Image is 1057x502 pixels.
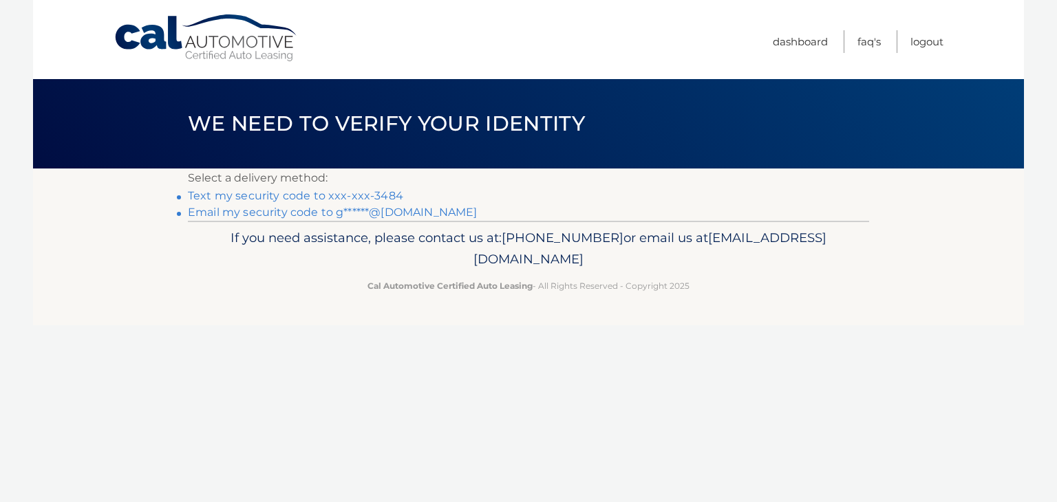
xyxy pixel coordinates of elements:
[502,230,623,245] span: [PHONE_NUMBER]
[367,281,533,291] strong: Cal Automotive Certified Auto Leasing
[188,111,585,136] span: We need to verify your identity
[197,279,860,293] p: - All Rights Reserved - Copyright 2025
[188,189,403,202] a: Text my security code to xxx-xxx-3484
[188,206,478,219] a: Email my security code to g******@[DOMAIN_NAME]
[114,14,299,63] a: Cal Automotive
[197,227,860,271] p: If you need assistance, please contact us at: or email us at
[910,30,943,53] a: Logout
[857,30,881,53] a: FAQ's
[188,168,869,188] p: Select a delivery method:
[773,30,828,53] a: Dashboard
